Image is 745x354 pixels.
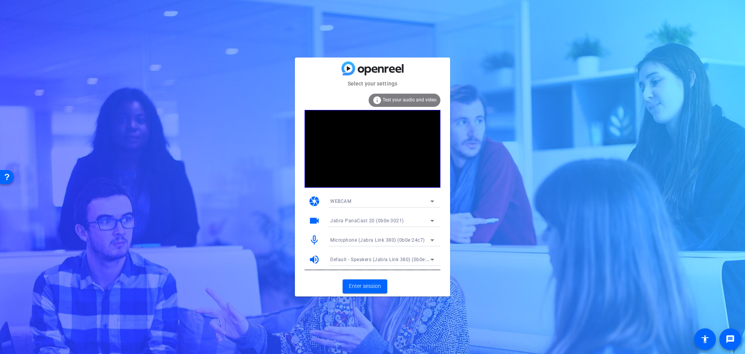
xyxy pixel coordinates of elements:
mat-icon: videocam [308,215,320,227]
span: Jabra PanaCast 20 (0b0e:3021) [330,218,404,223]
mat-icon: mic_none [308,234,320,246]
span: WEBCAM [330,199,351,204]
mat-card-subtitle: Select your settings [295,79,450,88]
mat-icon: accessibility [700,335,710,344]
span: Enter session [349,282,381,290]
img: blue-gradient.svg [341,61,404,75]
span: Default - Speakers (Jabra Link 380) (0b0e:24c7) [330,256,439,262]
mat-icon: volume_up [308,254,320,265]
mat-icon: message [726,335,735,344]
span: Test your audio and video [383,97,437,103]
span: Microphone (Jabra Link 380) (0b0e:24c7) [330,237,425,243]
button: Enter session [343,279,387,293]
mat-icon: info [372,96,382,105]
mat-icon: camera [308,195,320,207]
